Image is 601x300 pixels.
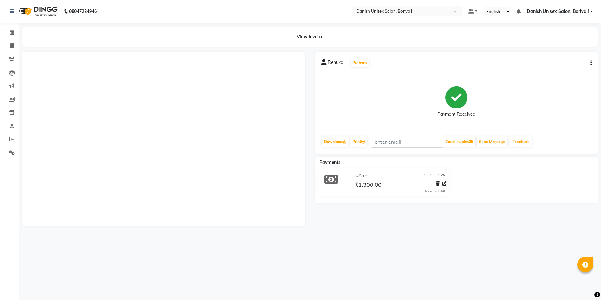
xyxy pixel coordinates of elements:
[319,159,340,165] span: Payments
[328,59,343,68] span: Renuka
[322,136,349,147] a: Download
[443,136,475,147] button: Email Invoice
[438,111,475,118] div: Payment Received
[425,189,447,193] div: Added on [DATE]
[22,27,598,47] div: View Invoice
[351,58,369,67] button: Prebook
[575,275,595,294] iframe: chat widget
[527,8,589,15] span: Danish Unisex Salon, Borivali
[510,136,532,147] a: Feedback
[371,136,443,148] input: enter email
[355,172,368,179] span: CASH
[424,172,445,179] span: 02-09-2025
[355,181,382,190] span: ₹1,300.00
[16,3,59,20] img: logo
[69,3,97,20] b: 08047224946
[350,136,367,147] a: Print
[477,136,507,147] button: Send Message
